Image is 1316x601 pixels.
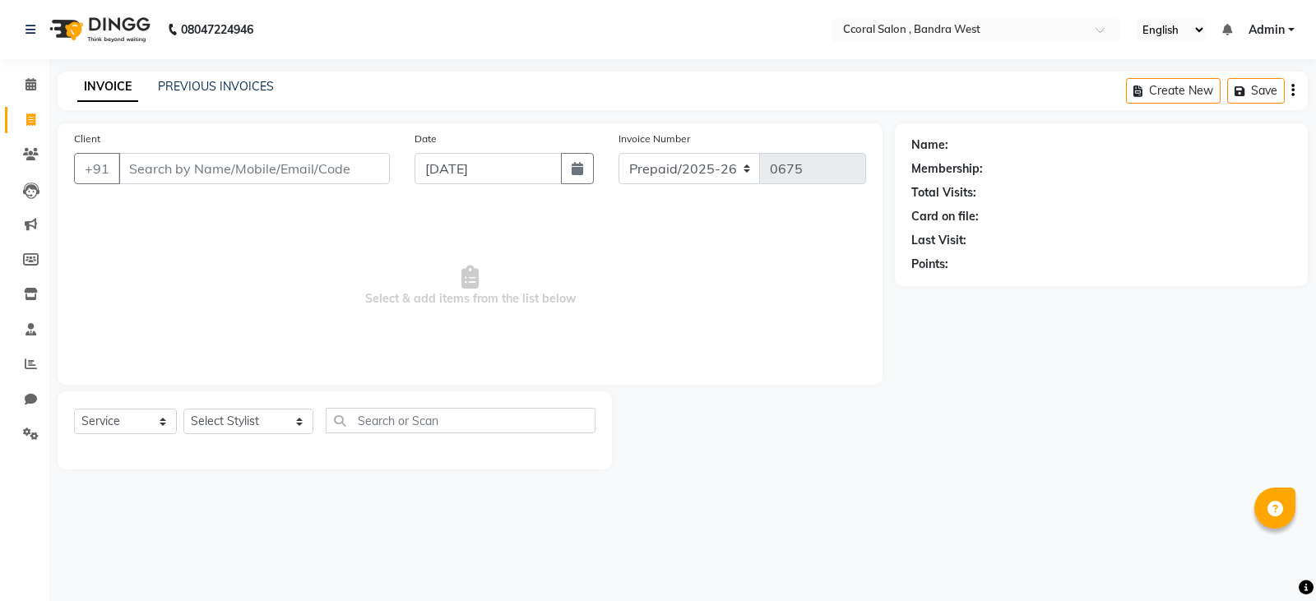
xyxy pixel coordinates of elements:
[1227,78,1285,104] button: Save
[1249,21,1285,39] span: Admin
[181,7,253,53] b: 08047224946
[158,79,274,94] a: PREVIOUS INVOICES
[1126,78,1221,104] button: Create New
[1247,535,1300,585] iframe: chat widget
[911,208,979,225] div: Card on file:
[118,153,390,184] input: Search by Name/Mobile/Email/Code
[326,408,595,433] input: Search or Scan
[911,136,948,154] div: Name:
[415,132,437,146] label: Date
[911,184,976,201] div: Total Visits:
[911,256,948,273] div: Points:
[911,232,966,249] div: Last Visit:
[77,72,138,102] a: INVOICE
[911,160,983,178] div: Membership:
[74,153,120,184] button: +91
[74,132,100,146] label: Client
[619,132,690,146] label: Invoice Number
[74,204,866,368] span: Select & add items from the list below
[42,7,155,53] img: logo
